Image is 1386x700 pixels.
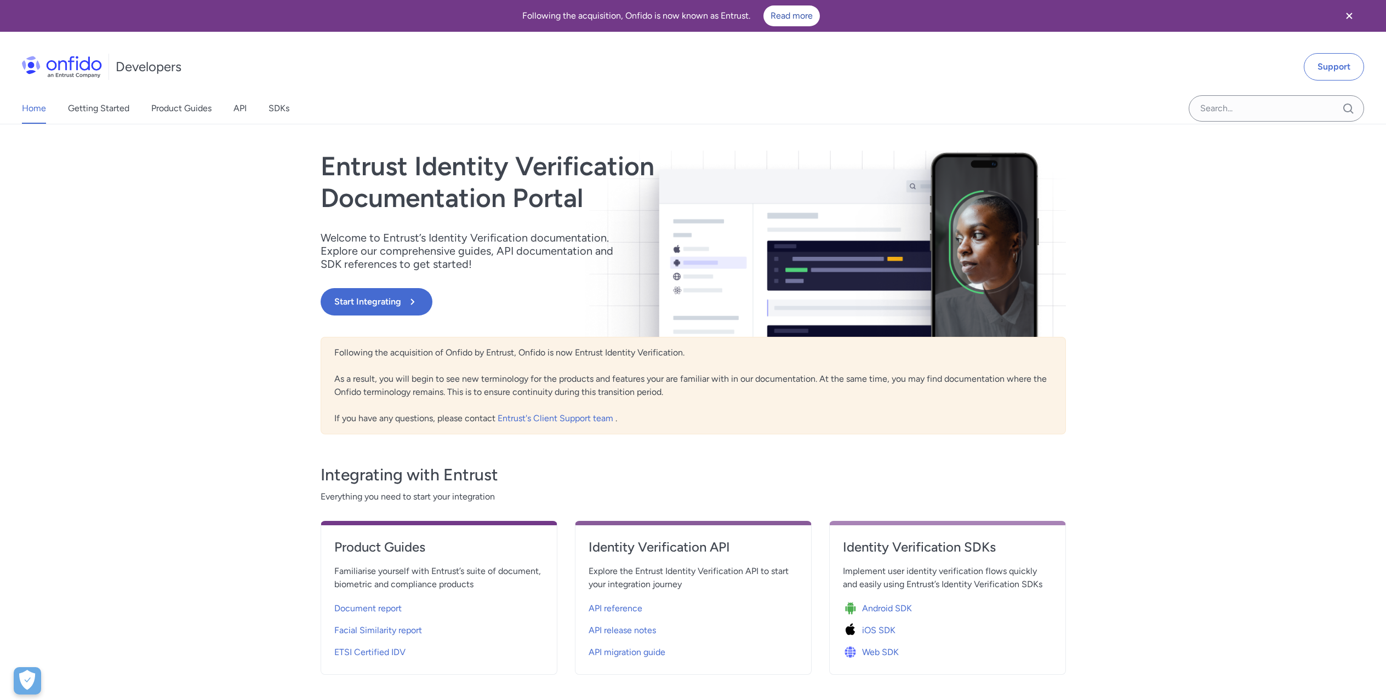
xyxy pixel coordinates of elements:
[321,288,432,315] button: Start Integrating
[14,667,41,695] div: Cookie Preferences
[589,538,798,565] a: Identity Verification API
[269,93,289,124] a: SDKs
[321,231,628,271] p: Welcome to Entrust’s Identity Verification documentation. Explore our comprehensive guides, API d...
[843,565,1052,591] span: Implement user identity verification flows quickly and easily using Entrust’s Identity Verificati...
[334,538,544,565] a: Product Guides
[334,602,402,615] span: Document report
[321,337,1066,434] div: Following the acquisition of Onfido by Entrust, Onfido is now Entrust Identity Verification. As a...
[1329,2,1370,30] button: Close banner
[68,93,129,124] a: Getting Started
[14,667,41,695] button: Open Preferences
[22,93,46,124] a: Home
[334,639,544,661] a: ETSI Certified IDV
[334,646,406,659] span: ETSI Certified IDV
[321,151,842,214] h1: Entrust Identity Verification Documentation Portal
[334,624,422,637] span: Facial Similarity report
[862,624,896,637] span: iOS SDK
[1189,95,1364,122] input: Onfido search input field
[321,288,842,315] a: Start Integrating
[498,413,615,423] a: Entrust's Client Support team
[843,645,862,660] img: Icon Web SDK
[334,565,544,591] span: Familiarise yourself with Entrust’s suite of document, biometric and compliance products
[862,646,899,659] span: Web SDK
[1304,53,1364,81] a: Support
[843,623,862,638] img: Icon iOS SDK
[589,602,642,615] span: API reference
[843,538,1052,556] h4: Identity Verification SDKs
[116,58,181,76] h1: Developers
[13,5,1329,26] div: Following the acquisition, Onfido is now known as Entrust.
[321,464,1066,486] h3: Integrating with Entrust
[862,602,912,615] span: Android SDK
[843,639,1052,661] a: Icon Web SDKWeb SDK
[589,624,656,637] span: API release notes
[589,538,798,556] h4: Identity Verification API
[1343,9,1356,22] svg: Close banner
[589,617,798,639] a: API release notes
[843,617,1052,639] a: Icon iOS SDKiOS SDK
[843,595,1052,617] a: Icon Android SDKAndroid SDK
[843,601,862,616] img: Icon Android SDK
[233,93,247,124] a: API
[843,538,1052,565] a: Identity Verification SDKs
[151,93,212,124] a: Product Guides
[321,490,1066,503] span: Everything you need to start your integration
[589,639,798,661] a: API migration guide
[334,538,544,556] h4: Product Guides
[589,595,798,617] a: API reference
[589,565,798,591] span: Explore the Entrust Identity Verification API to start your integration journey
[22,56,102,78] img: Onfido Logo
[334,617,544,639] a: Facial Similarity report
[589,646,665,659] span: API migration guide
[763,5,820,26] a: Read more
[334,595,544,617] a: Document report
